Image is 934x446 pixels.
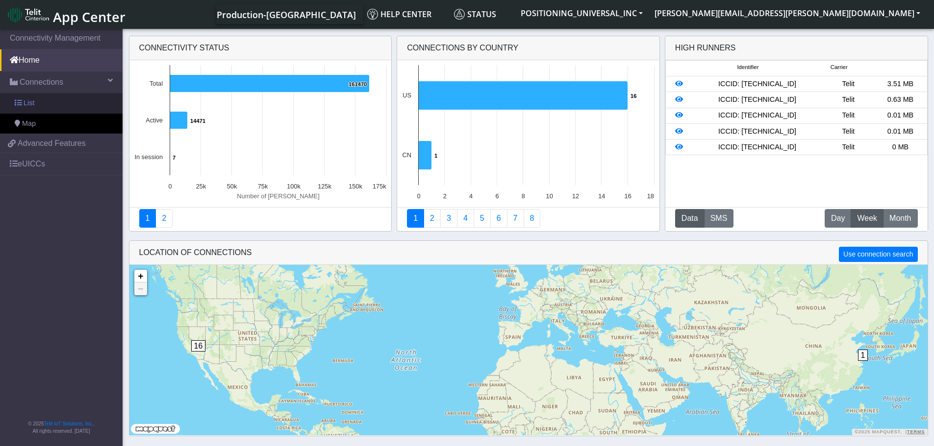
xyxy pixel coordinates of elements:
div: ICCID: [TECHNICAL_ID] [692,126,822,137]
text: 100k [287,183,301,190]
text: 0 [417,192,421,200]
button: Day [825,209,851,228]
button: POSITIONING_UNIVERSAL_INC [515,4,649,22]
div: 1 [858,350,868,379]
text: 2 [443,192,447,200]
text: 16 [631,93,636,99]
text: In session [134,153,163,161]
button: Week [851,209,884,228]
a: Status [450,4,515,24]
div: ICCID: [TECHNICAL_ID] [692,94,822,105]
button: Data [675,209,705,228]
span: Week [857,212,877,224]
span: Identifier [737,63,758,71]
button: SMS [704,209,734,228]
text: 8 [522,192,525,200]
div: ICCID: [TECHNICAL_ID] [692,142,822,153]
a: Zoom out [134,282,147,295]
div: 0.01 MB [874,110,926,121]
a: Zoom in [134,270,147,282]
span: App Center [53,8,126,26]
div: Connectivity status [129,36,392,60]
a: Connections By Country [407,209,424,228]
span: Month [889,212,911,224]
a: Deployment status [155,209,173,228]
span: Connections [20,76,63,88]
nav: Summary paging [139,209,382,228]
text: 75k [257,183,268,190]
div: 0.01 MB [874,126,926,137]
text: 4 [469,192,473,200]
span: 1 [858,350,868,361]
div: 0.63 MB [874,94,926,105]
text: 125k [318,183,331,190]
img: logo-telit-cinterion-gw-new.png [8,7,49,23]
div: 3.51 MB [874,79,926,90]
a: Zero Session [507,209,524,228]
text: 150k [349,183,362,190]
a: Carrier [424,209,441,228]
text: CN [403,151,411,159]
div: 0 MB [874,142,926,153]
nav: Summary paging [407,209,650,228]
text: 14 [598,192,605,200]
a: Usage by Carrier [474,209,491,228]
text: Active [146,117,163,124]
div: Telit [822,110,874,121]
text: 0 [168,183,172,190]
a: Your current platform instance [216,4,355,24]
text: Total [149,80,162,87]
div: ©2025 MapQuest, | [852,429,927,435]
img: status.svg [454,9,465,20]
text: 175k [372,183,386,190]
text: 16 [625,192,631,200]
span: 16 [191,340,206,352]
div: Telit [822,79,874,90]
div: LOCATION OF CONNECTIONS [129,241,928,265]
text: 1 [434,153,437,159]
div: High Runners [675,42,736,54]
a: Not Connected for 30 days [524,209,541,228]
text: 50k [227,183,237,190]
button: Use connection search [839,247,917,262]
span: Carrier [831,63,848,71]
div: ICCID: [TECHNICAL_ID] [692,110,822,121]
a: Help center [363,4,450,24]
span: Production-[GEOGRAPHIC_DATA] [217,9,356,21]
div: Telit [822,142,874,153]
button: [PERSON_NAME][EMAIL_ADDRESS][PERSON_NAME][DOMAIN_NAME] [649,4,926,22]
div: Telit [822,126,874,137]
a: App Center [8,4,124,25]
text: 12 [572,192,579,200]
text: 7 [173,155,176,161]
a: Terms [907,429,925,434]
text: 25k [196,183,206,190]
text: 14471 [190,118,205,124]
span: Help center [367,9,431,20]
text: Number of [PERSON_NAME] [237,192,320,200]
span: List [24,98,34,109]
text: US [403,92,411,99]
a: Connections By Carrier [457,209,474,228]
span: Day [831,212,845,224]
span: Advanced Features [18,138,86,149]
a: Telit IoT Solutions, Inc. [44,421,93,426]
text: 10 [546,192,553,200]
img: knowledge.svg [367,9,378,20]
a: Connectivity status [139,209,156,228]
div: ICCID: [TECHNICAL_ID] [692,79,822,90]
span: Map [22,118,36,129]
span: Status [454,9,496,20]
div: Connections By Country [397,36,659,60]
button: Month [883,209,917,228]
text: 161470 [349,81,367,87]
div: Telit [822,94,874,105]
text: 18 [647,192,654,200]
a: 14 Days Trend [490,209,507,228]
text: 6 [496,192,499,200]
a: Usage per Country [440,209,457,228]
